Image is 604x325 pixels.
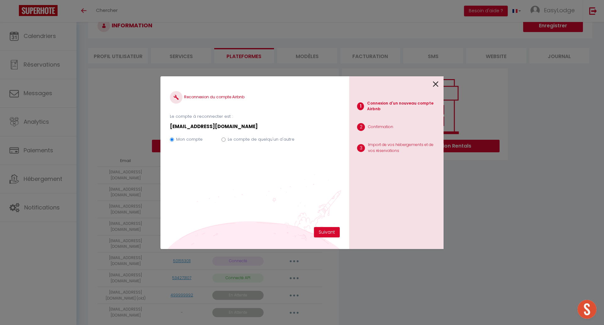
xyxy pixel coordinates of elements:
p: [EMAIL_ADDRESS][DOMAIN_NAME] [170,123,340,130]
label: Mon compte [176,136,203,143]
button: Suivant [314,227,340,238]
span: 2 [357,123,365,131]
p: Confirmation [368,124,393,130]
div: Ouvrir le chat [578,300,596,319]
h4: Reconnexion du compte Airbnb [170,91,340,104]
p: Connexion d'un nouveau compte Airbnb [367,100,439,112]
p: Le compte à reconnecter est : [170,113,340,120]
span: 1 [357,102,364,110]
span: 3 [357,144,365,152]
p: Import de vos hébergements et de vos réservations [368,142,439,154]
label: Le compte de quelqu'un d'autre [228,136,294,143]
